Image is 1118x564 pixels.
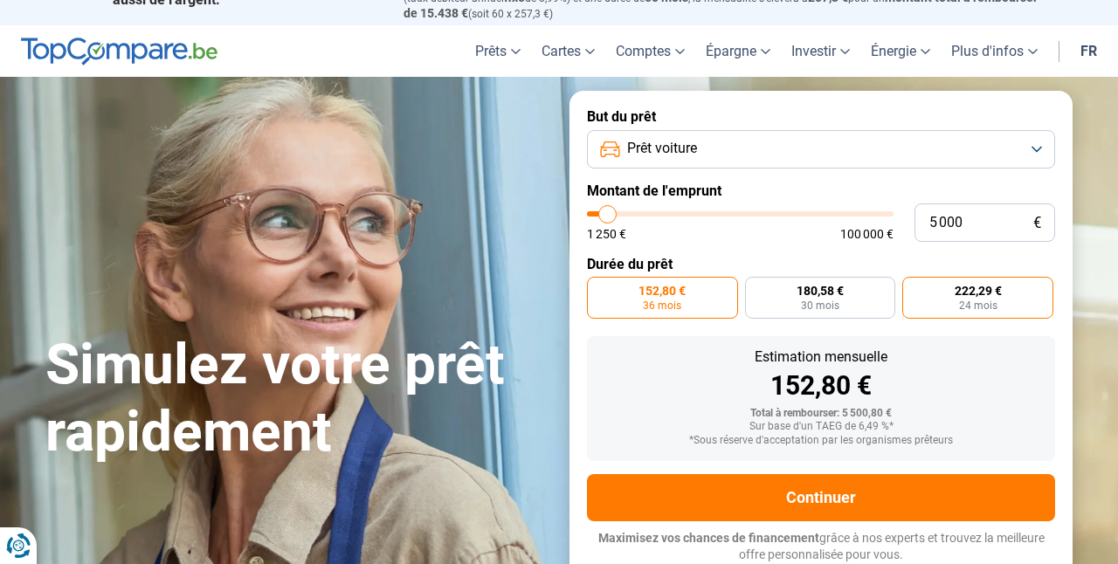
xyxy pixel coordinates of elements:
[587,474,1055,521] button: Continuer
[601,421,1041,433] div: Sur base d'un TAEG de 6,49 %*
[587,130,1055,169] button: Prêt voiture
[531,25,605,77] a: Cartes
[45,332,549,466] h1: Simulez votre prêt rapidement
[21,38,217,65] img: TopCompare
[601,373,1041,399] div: 152,80 €
[959,300,997,311] span: 24 mois
[587,182,1055,199] label: Montant de l'emprunt
[627,139,697,158] span: Prêt voiture
[601,408,1041,420] div: Total à rembourser: 5 500,80 €
[1033,216,1041,230] span: €
[587,228,626,240] span: 1 250 €
[840,228,894,240] span: 100 000 €
[598,531,819,545] span: Maximisez vos chances de financement
[955,285,1002,297] span: 222,29 €
[601,435,1041,447] div: *Sous réserve d'acceptation par les organismes prêteurs
[643,300,681,311] span: 36 mois
[1070,25,1108,77] a: fr
[587,530,1055,564] p: grâce à nos experts et trouvez la meilleure offre personnalisée pour vous.
[465,25,531,77] a: Prêts
[601,350,1041,364] div: Estimation mensuelle
[801,300,839,311] span: 30 mois
[605,25,695,77] a: Comptes
[638,285,686,297] span: 152,80 €
[587,256,1055,272] label: Durée du prêt
[695,25,781,77] a: Épargne
[587,108,1055,125] label: But du prêt
[797,285,844,297] span: 180,58 €
[941,25,1048,77] a: Plus d'infos
[860,25,941,77] a: Énergie
[781,25,860,77] a: Investir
